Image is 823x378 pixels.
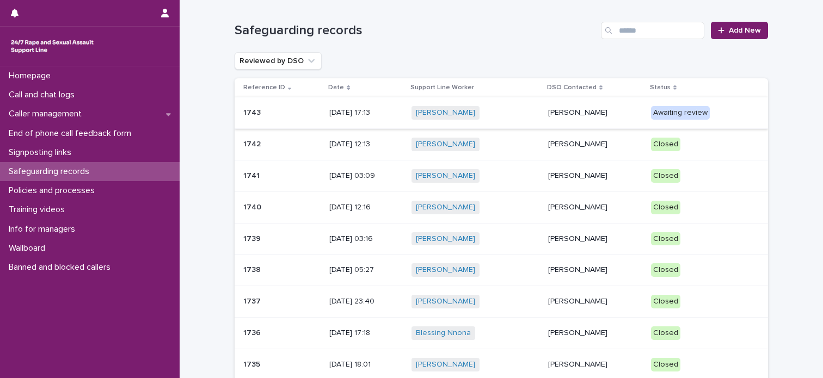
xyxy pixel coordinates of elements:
[410,82,474,94] p: Support Line Worker
[548,171,642,181] p: [PERSON_NAME]
[243,326,263,338] p: 1736
[4,109,90,119] p: Caller management
[243,358,262,369] p: 1735
[650,82,671,94] p: Status
[243,106,263,117] p: 1743
[651,106,710,120] div: Awaiting review
[416,171,475,181] a: [PERSON_NAME]
[416,140,475,149] a: [PERSON_NAME]
[329,234,403,244] p: [DATE] 03:16
[243,232,263,244] p: 1739
[4,185,103,196] p: Policies and processes
[601,22,704,39] input: Search
[329,329,403,338] p: [DATE] 17:18
[651,358,680,371] div: Closed
[9,35,96,57] img: rhQMoQhaT3yELyF149Cw
[235,52,322,70] button: Reviewed by DSO
[329,203,403,212] p: [DATE] 12:16
[235,23,597,39] h1: Safeguarding records
[4,166,98,177] p: Safeguarding records
[235,255,768,286] tr: 17381738 [DATE] 05:27[PERSON_NAME] [PERSON_NAME]Closed
[243,263,263,275] p: 1738
[243,138,263,149] p: 1742
[235,129,768,160] tr: 17421742 [DATE] 12:13[PERSON_NAME] [PERSON_NAME]Closed
[651,169,680,183] div: Closed
[416,360,475,369] a: [PERSON_NAME]
[329,360,403,369] p: [DATE] 18:01
[416,108,475,117] a: [PERSON_NAME]
[235,286,768,318] tr: 17371737 [DATE] 23:40[PERSON_NAME] [PERSON_NAME]Closed
[4,128,140,139] p: End of phone call feedback form
[416,297,475,306] a: [PERSON_NAME]
[651,295,680,308] div: Closed
[4,262,119,272] p: Banned and blocked callers
[329,140,403,149] p: [DATE] 12:13
[548,234,642,244] p: [PERSON_NAME]
[548,360,642,369] p: [PERSON_NAME]
[711,22,768,39] a: Add New
[416,265,475,275] a: [PERSON_NAME]
[235,191,768,223] tr: 17401740 [DATE] 12:16[PERSON_NAME] [PERSON_NAME]Closed
[548,265,642,275] p: [PERSON_NAME]
[329,108,403,117] p: [DATE] 17:13
[329,171,403,181] p: [DATE] 03:09
[243,169,262,181] p: 1741
[235,97,768,129] tr: 17431743 [DATE] 17:13[PERSON_NAME] [PERSON_NAME]Awaiting review
[651,263,680,277] div: Closed
[548,329,642,338] p: [PERSON_NAME]
[547,82,597,94] p: DSO Contacted
[4,224,84,234] p: Info for managers
[416,329,471,338] a: Blessing Nnona
[235,317,768,349] tr: 17361736 [DATE] 17:18Blessing Nnona [PERSON_NAME]Closed
[235,223,768,255] tr: 17391739 [DATE] 03:16[PERSON_NAME] [PERSON_NAME]Closed
[548,140,642,149] p: [PERSON_NAME]
[329,297,403,306] p: [DATE] 23:40
[4,71,59,81] p: Homepage
[243,82,285,94] p: Reference ID
[651,232,680,246] div: Closed
[416,203,475,212] a: [PERSON_NAME]
[243,295,263,306] p: 1737
[651,326,680,340] div: Closed
[4,90,83,100] p: Call and chat logs
[4,147,80,158] p: Signposting links
[548,108,642,117] p: [PERSON_NAME]
[416,234,475,244] a: [PERSON_NAME]
[4,205,73,215] p: Training videos
[651,201,680,214] div: Closed
[729,27,761,34] span: Add New
[243,201,263,212] p: 1740
[328,82,344,94] p: Date
[548,297,642,306] p: [PERSON_NAME]
[651,138,680,151] div: Closed
[548,203,642,212] p: [PERSON_NAME]
[329,265,403,275] p: [DATE] 05:27
[235,160,768,191] tr: 17411741 [DATE] 03:09[PERSON_NAME] [PERSON_NAME]Closed
[4,243,54,253] p: Wallboard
